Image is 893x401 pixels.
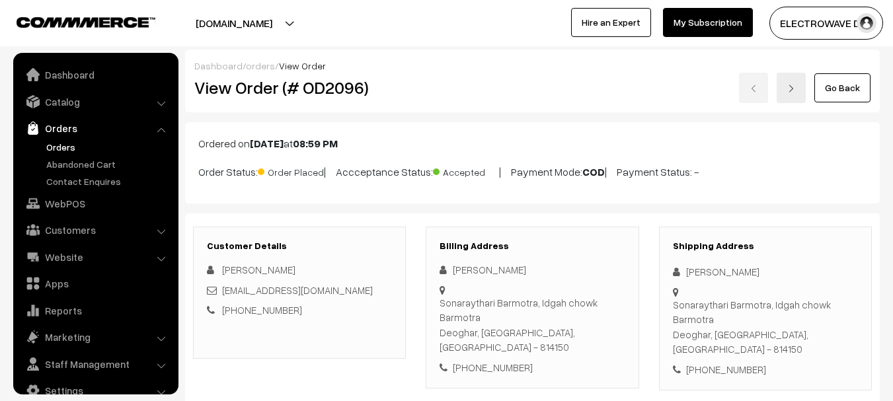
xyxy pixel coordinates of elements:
[440,360,625,375] div: [PHONE_NUMBER]
[673,297,858,357] div: Sonaraythari Barmotra, Idgah chowk Barmotra Deoghar, [GEOGRAPHIC_DATA], [GEOGRAPHIC_DATA] - 814150
[673,264,858,279] div: [PERSON_NAME]
[43,174,174,188] a: Contact Enquires
[17,272,174,295] a: Apps
[17,90,174,114] a: Catalog
[222,264,295,275] span: [PERSON_NAME]
[17,17,155,27] img: COMMMERCE
[279,60,326,71] span: View Order
[433,162,499,179] span: Accepted
[222,284,373,296] a: [EMAIL_ADDRESS][DOMAIN_NAME]
[194,60,243,71] a: Dashboard
[787,85,795,92] img: right-arrow.png
[194,59,871,73] div: / /
[440,240,625,252] h3: Billing Address
[194,77,407,98] h2: View Order (# OD2096)
[769,7,883,40] button: ELECTROWAVE DE…
[814,73,871,102] a: Go Back
[673,240,858,252] h3: Shipping Address
[17,325,174,349] a: Marketing
[17,192,174,215] a: WebPOS
[17,299,174,322] a: Reports
[43,157,174,171] a: Abandoned Cart
[198,135,867,151] p: Ordered on at
[17,13,132,29] a: COMMMERCE
[571,8,651,37] a: Hire an Expert
[198,162,867,180] p: Order Status: | Accceptance Status: | Payment Mode: | Payment Status: -
[258,162,324,179] span: Order Placed
[440,262,625,277] div: [PERSON_NAME]
[663,8,753,37] a: My Subscription
[17,218,174,242] a: Customers
[250,137,284,150] b: [DATE]
[440,295,625,355] div: Sonaraythari Barmotra, Idgah chowk Barmotra Deoghar, [GEOGRAPHIC_DATA], [GEOGRAPHIC_DATA] - 814150
[582,165,605,178] b: COD
[17,63,174,87] a: Dashboard
[149,7,319,40] button: [DOMAIN_NAME]
[17,245,174,269] a: Website
[17,116,174,140] a: Orders
[207,240,392,252] h3: Customer Details
[293,137,338,150] b: 08:59 PM
[857,13,876,33] img: user
[673,362,858,377] div: [PHONE_NUMBER]
[222,304,302,316] a: [PHONE_NUMBER]
[246,60,275,71] a: orders
[17,352,174,376] a: Staff Management
[43,140,174,154] a: Orders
